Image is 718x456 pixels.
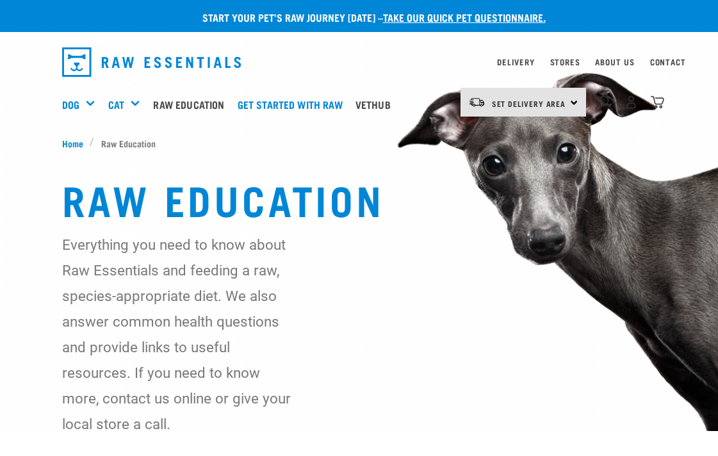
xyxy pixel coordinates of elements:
img: home-icon@2x.png [651,95,664,109]
a: Home [62,136,90,150]
a: Vethub [352,79,400,130]
a: Stores [550,60,580,64]
h1: Raw Education [62,175,657,222]
a: Dog [62,97,79,112]
nav: breadcrumbs [62,136,657,150]
a: Cat [108,97,124,112]
nav: dropdown navigation [52,42,667,82]
a: Get started with Raw [234,79,352,130]
a: take our quick pet questionnaire. [383,14,546,20]
span: Set Delivery Area [492,101,566,106]
p: Everything you need to know about Raw Essentials and feeding a raw, species-appropriate diet. We ... [62,232,300,437]
img: van-moving.png [468,97,485,108]
img: user.png [624,95,638,109]
img: Raw Essentials Logo [62,47,241,77]
span: Home [62,136,83,150]
a: Raw Education [150,79,234,130]
a: Delivery [497,60,534,64]
a: Contact [650,60,686,64]
img: home-icon-1@2x.png [599,95,611,108]
a: About Us [595,60,634,64]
